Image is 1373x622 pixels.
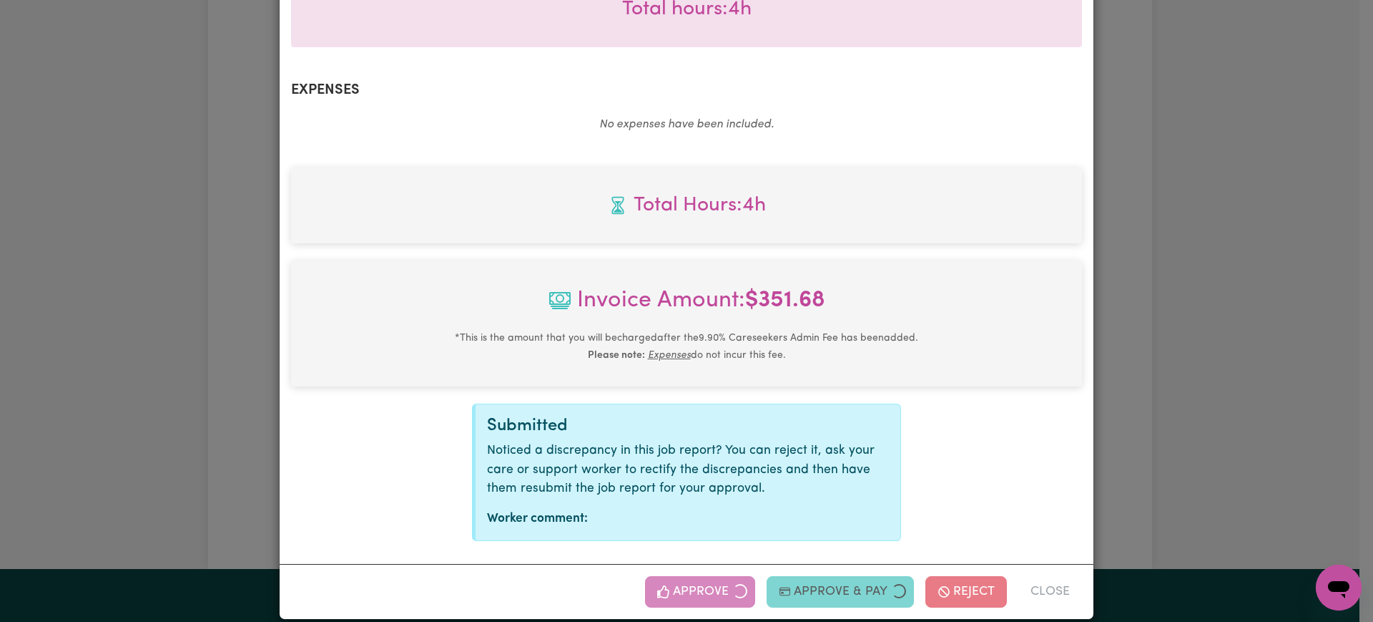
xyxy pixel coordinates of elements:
p: Noticed a discrepancy in this job report? You can reject it, ask your care or support worker to r... [487,442,889,498]
span: Total hours worked: 4 hours [302,190,1071,220]
h2: Expenses [291,82,1082,99]
small: This is the amount that you will be charged after the 9.90 % Careseekers Admin Fee has been added... [455,333,918,361]
b: $ 351.68 [745,289,825,312]
b: Please note: [588,350,645,361]
span: Invoice Amount: [302,283,1071,329]
strong: Worker comment: [487,512,588,525]
u: Expenses [648,350,691,361]
iframe: Button to launch messaging window [1316,565,1362,611]
em: No expenses have been included. [599,119,774,130]
span: Submitted [487,417,568,434]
